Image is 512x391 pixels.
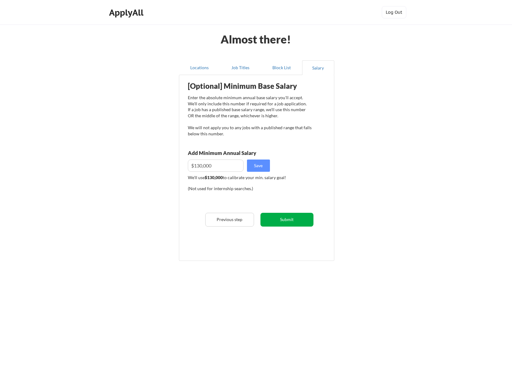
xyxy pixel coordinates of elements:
[188,150,283,156] div: Add Minimum Annual Salary
[247,160,270,172] button: Save
[382,6,406,18] button: Log Out
[260,213,313,227] button: Submit
[220,60,261,75] button: Job Titles
[302,60,334,75] button: Salary
[205,175,223,180] strong: $130,000
[188,82,312,90] div: [Optional] Minimum Base Salary
[261,60,302,75] button: Block List
[188,95,312,137] div: Enter the absolute minimum annual base salary you'll accept. We'll only include this number if re...
[213,34,298,45] div: Almost there!
[179,60,220,75] button: Locations
[188,186,271,192] div: (Not used for internship searches.)
[188,160,244,172] input: E.g. $100,000
[188,175,312,181] div: We'll use to calibrate your min. salary goal!
[109,7,145,18] div: ApplyAll
[205,213,254,227] button: Previous step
